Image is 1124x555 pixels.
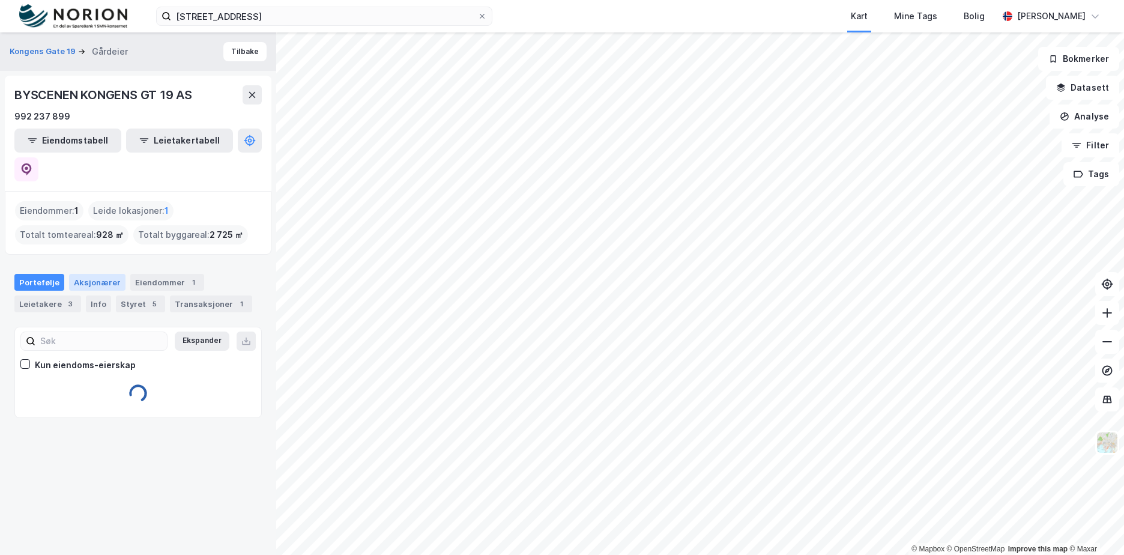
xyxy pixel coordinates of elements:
[1046,76,1119,100] button: Datasett
[1008,545,1068,553] a: Improve this map
[170,296,252,312] div: Transaksjoner
[1017,9,1086,23] div: [PERSON_NAME]
[187,276,199,288] div: 1
[14,129,121,153] button: Eiendomstabell
[133,225,248,244] div: Totalt byggareal :
[911,545,944,553] a: Mapbox
[171,7,477,25] input: Søk på adresse, matrikkel, gårdeiere, leietakere eller personer
[14,274,64,291] div: Portefølje
[14,109,70,124] div: 992 237 899
[235,298,247,310] div: 1
[64,298,76,310] div: 3
[128,384,148,403] img: spinner.a6d8c91a73a9ac5275cf975e30b51cfb.svg
[14,85,195,105] div: BYSCENEN KONGENS GT 19 AS
[223,42,267,61] button: Tilbake
[210,228,243,242] span: 2 725 ㎡
[1050,105,1119,129] button: Analyse
[1064,497,1124,555] iframe: Chat Widget
[894,9,937,23] div: Mine Tags
[116,296,165,312] div: Styret
[1038,47,1119,71] button: Bokmerker
[1096,431,1119,454] img: Z
[74,204,79,218] span: 1
[10,46,78,58] button: Kongens Gate 19
[1062,133,1119,157] button: Filter
[175,332,229,351] button: Ekspander
[88,201,174,220] div: Leide lokasjoner :
[126,129,233,153] button: Leietakertabell
[35,332,167,350] input: Søk
[96,228,124,242] span: 928 ㎡
[15,225,128,244] div: Totalt tomteareal :
[35,358,136,372] div: Kun eiendoms-eierskap
[19,4,127,29] img: norion-logo.80e7a08dc31c2e691866.png
[165,204,169,218] span: 1
[15,201,83,220] div: Eiendommer :
[1064,497,1124,555] div: Kontrollprogram for chat
[14,296,81,312] div: Leietakere
[92,44,128,59] div: Gårdeier
[86,296,111,312] div: Info
[130,274,204,291] div: Eiendommer
[1063,162,1119,186] button: Tags
[947,545,1005,553] a: OpenStreetMap
[851,9,868,23] div: Kart
[148,298,160,310] div: 5
[69,274,125,291] div: Aksjonærer
[964,9,985,23] div: Bolig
